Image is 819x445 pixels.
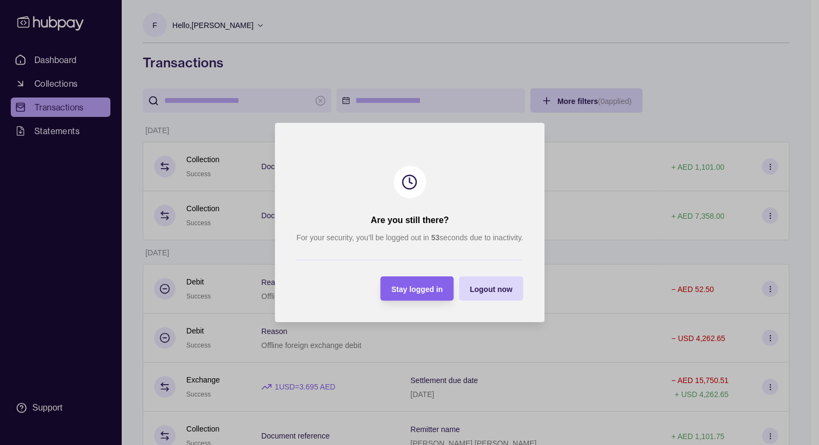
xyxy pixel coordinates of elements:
[380,276,453,301] button: Stay logged in
[431,233,439,242] strong: 53
[459,276,523,301] button: Logout now
[470,285,512,294] span: Logout now
[296,232,523,244] p: For your security, you’ll be logged out in seconds due to inactivity.
[391,285,443,294] span: Stay logged in
[370,214,449,226] h2: Are you still there?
